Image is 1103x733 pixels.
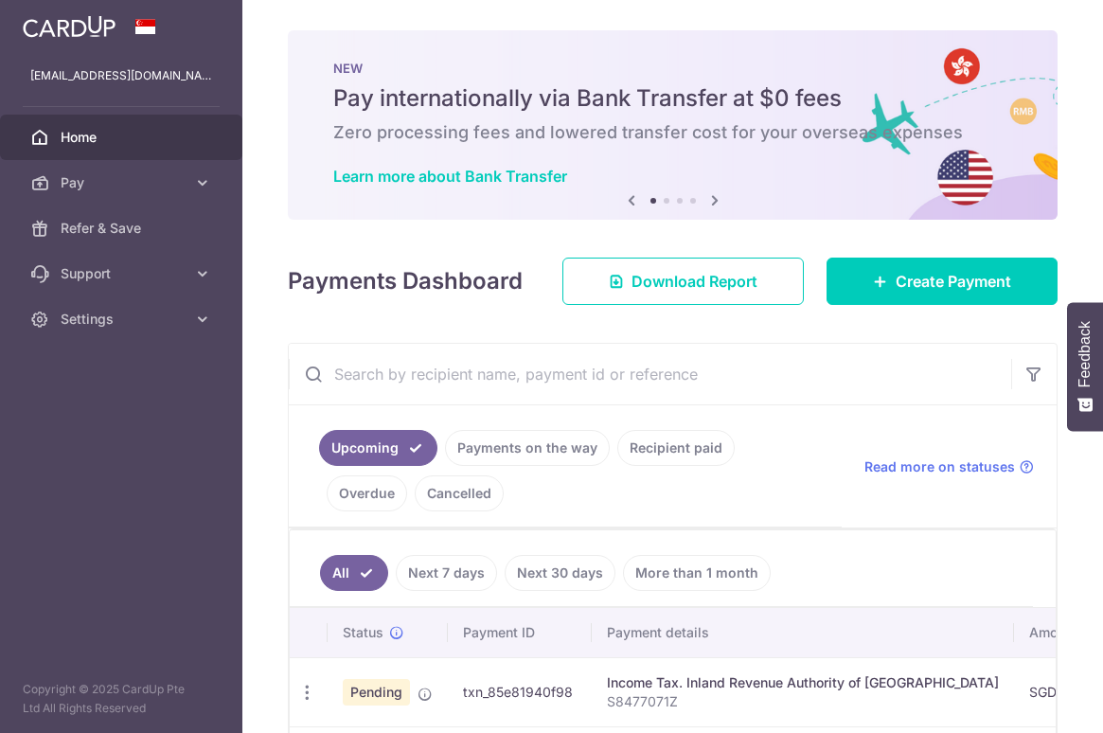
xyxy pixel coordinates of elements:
[448,608,592,657] th: Payment ID
[415,475,504,511] a: Cancelled
[343,623,383,642] span: Status
[333,121,1012,144] h6: Zero processing fees and lowered transfer cost for your overseas expenses
[864,457,1034,476] a: Read more on statuses
[61,173,186,192] span: Pay
[445,430,610,466] a: Payments on the way
[864,457,1015,476] span: Read more on statuses
[827,258,1058,305] a: Create Payment
[327,475,407,511] a: Overdue
[1029,623,1077,642] span: Amount
[333,61,1012,76] p: NEW
[288,264,523,298] h4: Payments Dashboard
[396,555,497,591] a: Next 7 days
[333,167,567,186] a: Learn more about Bank Transfer
[592,608,1014,657] th: Payment details
[896,270,1011,293] span: Create Payment
[288,30,1058,220] img: Bank transfer banner
[607,692,999,711] p: S8477071Z
[632,270,757,293] span: Download Report
[320,555,388,591] a: All
[448,657,592,726] td: txn_85e81940f98
[61,310,186,329] span: Settings
[607,673,999,692] div: Income Tax. Inland Revenue Authority of [GEOGRAPHIC_DATA]
[333,83,1012,114] h5: Pay internationally via Bank Transfer at $0 fees
[343,679,410,706] span: Pending
[1076,321,1094,387] span: Feedback
[61,219,186,238] span: Refer & Save
[30,66,212,85] p: [EMAIL_ADDRESS][DOMAIN_NAME]
[1067,302,1103,431] button: Feedback - Show survey
[617,430,735,466] a: Recipient paid
[61,264,186,283] span: Support
[319,430,437,466] a: Upcoming
[623,555,771,591] a: More than 1 month
[289,344,1011,404] input: Search by recipient name, payment id or reference
[562,258,804,305] a: Download Report
[23,15,116,38] img: CardUp
[505,555,615,591] a: Next 30 days
[61,128,186,147] span: Home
